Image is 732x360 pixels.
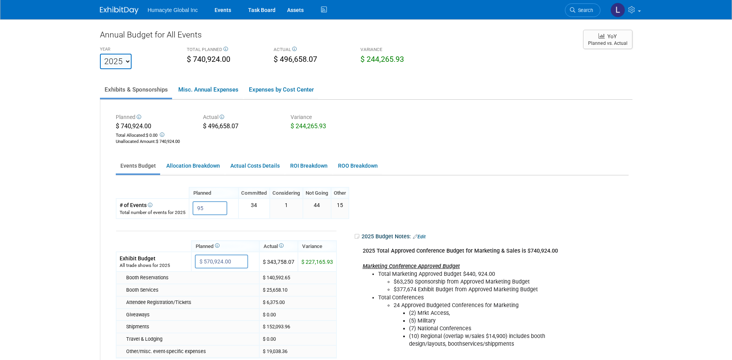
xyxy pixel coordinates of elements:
[126,336,256,343] div: Travel & Lodging
[583,30,632,49] button: YoY Planned vs. Actual
[148,7,198,13] span: Humacyte Global Inc
[303,199,331,218] td: 44
[291,113,367,122] div: Variance
[187,46,262,54] div: TOTAL PLANNED
[116,139,192,145] div: :
[100,29,575,44] div: Annual Budget for All Events
[116,113,192,122] div: Planned
[120,255,188,262] div: Exhibit Budget
[409,317,567,325] li: (5) Military
[259,296,336,309] td: $ 6,375.00
[363,248,558,254] b: 2025 Total Approved Conference Budget for Marketing & Sales is $740,924.00
[259,309,336,321] td: $ 0.00
[303,187,331,199] th: Not Going
[259,345,336,358] td: $ 19,038.36
[270,199,303,218] td: 1
[409,309,567,317] li: (2) Mrkt Access,
[120,262,188,269] div: All trade shows for 2025
[116,122,151,130] span: $ 740,924.00
[575,7,593,13] span: Search
[259,321,336,333] td: $ 152,093.96
[298,241,336,252] th: Variance
[333,158,382,173] a: ROO Breakdown
[238,199,270,218] td: 34
[126,348,256,355] div: Other/misc. event-specific expenses
[394,286,567,294] li: $377,674 Exhibit Budget from Approved Marketing Budget
[378,294,567,348] li: Total Conferences
[286,158,332,173] a: ROI Breakdown
[189,187,238,199] th: Planned
[226,158,284,173] a: Actual Costs Details
[100,7,139,14] img: ExhibitDay
[607,33,617,39] span: YoY
[354,231,628,243] div: 2025 Budget Notes:
[156,139,180,144] span: $ 740,924.00
[409,325,567,333] li: (7) National Conferences
[409,333,567,348] li: (10) Regional (overlap w/sales $14,900) includes booth design/layouts, boothservices/shippments
[120,209,186,216] div: Total number of events for 2025
[100,46,175,54] div: YEAR
[274,55,317,64] span: $ 496,658.07
[187,55,230,64] span: $ 740,924.00
[116,131,192,139] div: Total Allocated:
[331,199,349,218] td: 15
[146,133,157,138] span: $ 0.00
[126,323,256,330] div: Shipments
[238,187,270,199] th: Committed
[394,302,567,348] li: 24 Approved Budgeted Conferences for Marketing
[270,187,303,199] th: Considering
[126,311,256,318] div: Giveaways
[610,3,625,17] img: Linda Hamilton
[378,270,567,294] li: Total Marketing Approved Budget $440, 924.00
[360,55,404,64] span: $ 244,265.93
[565,3,600,17] a: Search
[126,287,256,294] div: Booth Services
[301,259,333,265] span: $ 227,165.93
[331,187,349,199] th: Other
[126,299,256,306] div: Attendee Registration/Tickets
[120,201,186,209] div: # of Events
[259,272,336,284] td: $ 140,592.65
[116,139,155,144] span: Unallocated Amount
[274,46,349,54] div: ACTUAL
[116,158,160,173] a: Events Budget
[360,46,436,54] div: VARIANCE
[394,278,567,286] li: $63,250 Sponsorship from Approved Marketing Budget
[259,241,298,252] th: Actual
[259,333,336,345] td: $ 0.00
[291,122,326,130] span: $ 244,265.93
[259,252,298,272] td: $ 343,758.07
[162,158,224,173] a: Allocation Breakdown
[203,122,279,132] div: $ 496,658.07
[203,113,279,122] div: Actual
[126,274,256,281] div: Booth Reservations
[244,82,318,98] a: Expenses by Cost Center
[191,241,259,252] th: Planned
[174,82,243,98] a: Misc. Annual Expenses
[100,82,172,98] a: Exhibits & Sponsorships
[259,284,336,296] td: $ 25,658.10
[413,234,426,239] a: Edit
[363,263,460,270] i: Marketing Conference Approved Budget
